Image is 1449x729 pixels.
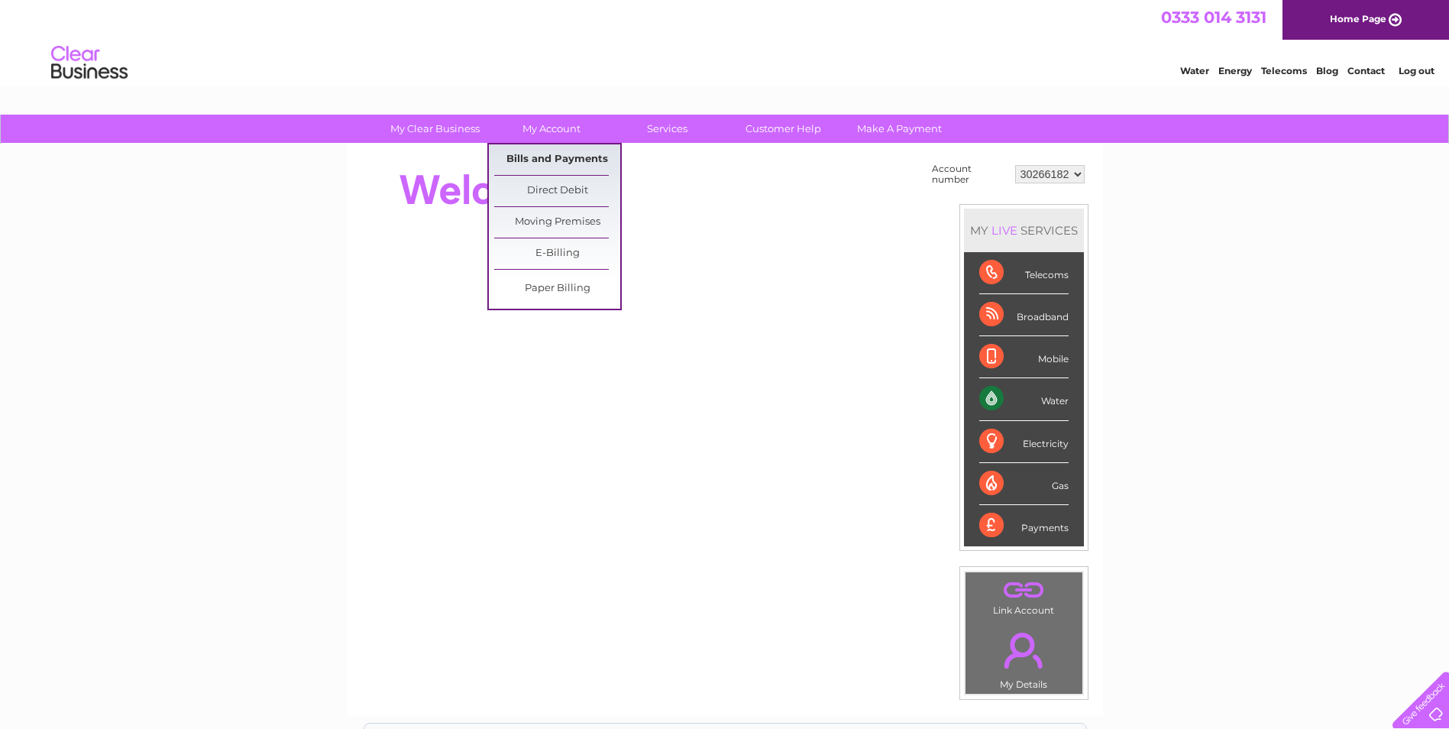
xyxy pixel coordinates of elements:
[604,115,730,143] a: Services
[494,207,620,238] a: Moving Premises
[720,115,846,143] a: Customer Help
[979,505,1069,546] div: Payments
[965,620,1083,695] td: My Details
[494,238,620,269] a: E-Billing
[988,223,1020,238] div: LIVE
[1316,65,1338,76] a: Blog
[494,176,620,206] a: Direct Debit
[965,572,1083,620] td: Link Account
[979,378,1069,420] div: Water
[836,115,962,143] a: Make A Payment
[1347,65,1385,76] a: Contact
[979,463,1069,505] div: Gas
[979,421,1069,463] div: Electricity
[969,576,1079,603] a: .
[1218,65,1252,76] a: Energy
[1180,65,1209,76] a: Water
[364,8,1086,74] div: Clear Business is a trading name of Verastar Limited (registered in [GEOGRAPHIC_DATA] No. 3667643...
[979,294,1069,336] div: Broadband
[979,252,1069,294] div: Telecoms
[1161,8,1266,27] a: 0333 014 3131
[964,209,1084,252] div: MY SERVICES
[50,40,128,86] img: logo.png
[494,144,620,175] a: Bills and Payments
[494,274,620,304] a: Paper Billing
[488,115,614,143] a: My Account
[1399,65,1434,76] a: Log out
[979,336,1069,378] div: Mobile
[969,624,1079,677] a: .
[1261,65,1307,76] a: Telecoms
[928,160,1011,189] td: Account number
[372,115,498,143] a: My Clear Business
